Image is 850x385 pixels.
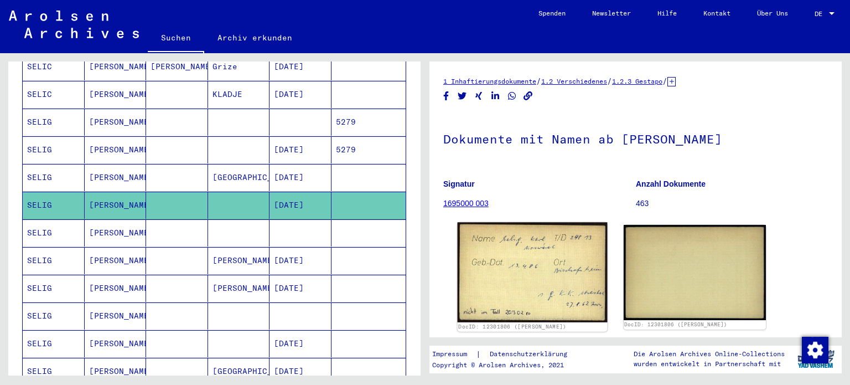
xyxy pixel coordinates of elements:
[269,136,331,163] mat-cell: [DATE]
[23,164,85,191] mat-cell: SELIG
[208,53,270,80] mat-cell: Grize
[85,81,147,108] mat-cell: [PERSON_NAME]
[85,136,147,163] mat-cell: [PERSON_NAME]
[23,302,85,330] mat-cell: SELIG
[85,275,147,302] mat-cell: [PERSON_NAME]
[795,345,837,373] img: yv_logo.png
[458,324,566,330] a: DocID: 12301806 ([PERSON_NAME])
[208,247,270,274] mat-cell: [PERSON_NAME]
[432,360,581,370] p: Copyright © Arolsen Archives, 2021
[23,53,85,80] mat-cell: SELIC
[331,109,406,136] mat-cell: 5279
[208,81,270,108] mat-cell: KLADJE
[490,89,501,103] button: Share on LinkedIn
[23,247,85,274] mat-cell: SELIG
[458,223,607,322] img: 001.jpg
[443,114,828,162] h1: Dokumente mit Namen ab [PERSON_NAME]
[85,53,147,80] mat-cell: [PERSON_NAME]
[23,358,85,385] mat-cell: SELIG
[636,179,706,188] b: Anzahl Dokumente
[208,358,270,385] mat-cell: [GEOGRAPHIC_DATA]
[85,302,147,330] mat-cell: [PERSON_NAME]
[624,321,727,327] a: DocID: 12301806 ([PERSON_NAME])
[634,359,785,369] p: wurden entwickelt in Partnerschaft mit
[269,53,331,80] mat-cell: [DATE]
[443,199,489,208] a: 1695000 003
[23,81,85,108] mat-cell: SELIC
[541,77,607,85] a: 1.2 Verschiedenes
[636,198,828,209] p: 463
[23,219,85,247] mat-cell: SELIG
[662,76,667,86] span: /
[148,24,204,53] a: Suchen
[85,192,147,219] mat-cell: [PERSON_NAME]
[85,330,147,357] mat-cell: [PERSON_NAME]
[269,247,331,274] mat-cell: [DATE]
[473,89,485,103] button: Share on Xing
[23,109,85,136] mat-cell: SELIG
[146,53,208,80] mat-cell: [PERSON_NAME]
[269,192,331,219] mat-cell: [DATE]
[607,76,612,86] span: /
[432,348,476,360] a: Impressum
[536,76,541,86] span: /
[208,164,270,191] mat-cell: [GEOGRAPHIC_DATA]
[634,349,785,359] p: Die Arolsen Archives Online-Collections
[331,136,406,163] mat-cell: 5279
[85,164,147,191] mat-cell: [PERSON_NAME]
[9,11,139,38] img: Arolsen_neg.svg
[269,164,331,191] mat-cell: [DATE]
[204,24,305,51] a: Archiv erkunden
[815,10,827,18] span: DE
[506,89,518,103] button: Share on WhatsApp
[85,219,147,247] mat-cell: [PERSON_NAME]
[85,358,147,385] mat-cell: [PERSON_NAME]
[85,109,147,136] mat-cell: [PERSON_NAME]
[208,275,270,302] mat-cell: [PERSON_NAME]
[624,225,766,320] img: 002.jpg
[23,275,85,302] mat-cell: SELIG
[443,179,475,188] b: Signatur
[23,330,85,357] mat-cell: SELIG
[269,330,331,357] mat-cell: [DATE]
[802,337,828,363] img: Zustimmung ändern
[269,358,331,385] mat-cell: [DATE]
[23,192,85,219] mat-cell: SELIG
[457,89,468,103] button: Share on Twitter
[522,89,534,103] button: Copy link
[269,275,331,302] mat-cell: [DATE]
[443,77,536,85] a: 1 Inhaftierungsdokumente
[440,89,452,103] button: Share on Facebook
[23,136,85,163] mat-cell: SELIG
[85,247,147,274] mat-cell: [PERSON_NAME]
[612,77,662,85] a: 1.2.3 Gestapo
[481,348,581,360] a: Datenschutzerklärung
[432,348,581,360] div: |
[269,81,331,108] mat-cell: [DATE]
